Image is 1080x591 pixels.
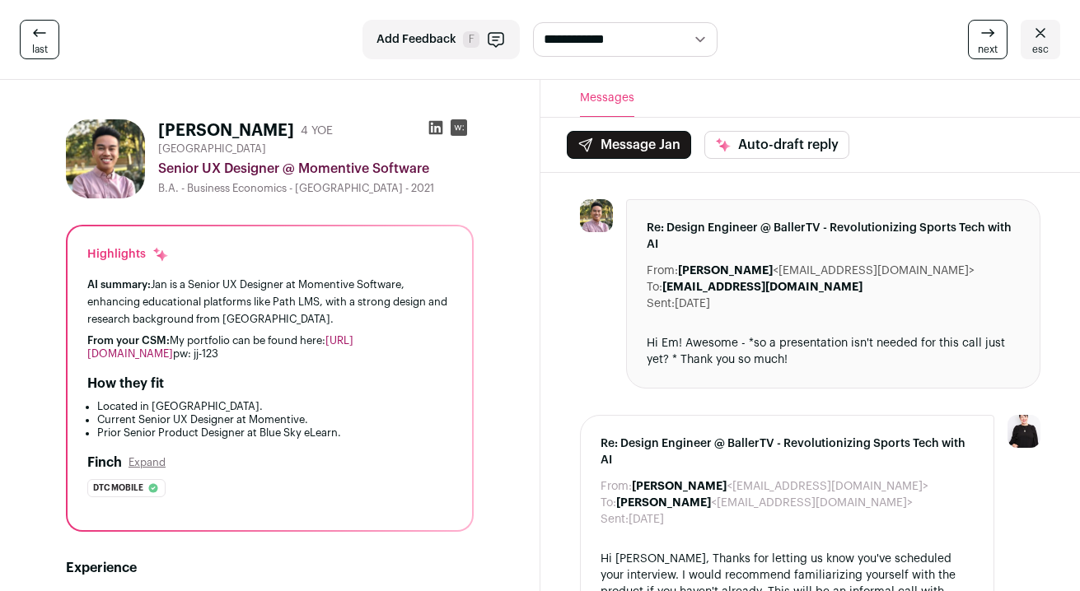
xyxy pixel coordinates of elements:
li: Prior Senior Product Designer at Blue Sky eLearn. [97,426,452,440]
button: Add Feedback F [362,20,520,59]
dt: To: [601,495,616,511]
h1: [PERSON_NAME] [158,119,294,142]
h2: How they fit [87,374,164,393]
b: [PERSON_NAME] [616,497,711,509]
dt: Sent: [601,511,629,528]
span: [GEOGRAPHIC_DATA] [158,142,266,156]
dt: To: [647,279,662,295]
dd: [DATE] [629,511,664,528]
span: AI summary: [87,279,151,290]
div: Hi Em! Awesome - *so a presentation isn't needed for this call just yet? * Thank you so much! [647,335,1021,368]
span: last [32,43,48,56]
div: 4 YOE [301,123,333,139]
button: Messages [580,80,634,117]
img: da34488db2c0976e3c33531d71d23061aa855e0f59679ca64bd6cdc6d60b9038.jpg [66,119,145,198]
span: esc [1032,43,1049,56]
a: last [20,20,59,59]
div: Highlights [87,246,169,263]
div: My portfolio can be found here: pw: jj-123 [87,334,452,361]
span: Add Feedback [376,31,456,48]
dd: <[EMAIL_ADDRESS][DOMAIN_NAME]> [632,478,928,495]
li: Located in [GEOGRAPHIC_DATA]. [97,400,452,413]
h2: Finch [87,453,122,472]
h2: Experience [66,558,474,578]
div: B.A. - Business Economics - [GEOGRAPHIC_DATA] - 2021 [158,182,474,195]
span: Re: Design Engineer @ BallerTV - Revolutionizing Sports Tech with AI [647,220,1021,253]
span: Re: Design Engineer @ BallerTV - Revolutionizing Sports Tech with AI [601,435,975,468]
dt: From: [647,263,678,279]
img: 9240684-medium_jpg [1008,415,1040,448]
img: da34488db2c0976e3c33531d71d23061aa855e0f59679ca64bd6cdc6d60b9038.jpg [580,199,613,232]
span: F [463,31,479,48]
a: next [968,20,1008,59]
a: esc [1021,20,1060,59]
dd: <[EMAIL_ADDRESS][DOMAIN_NAME]> [616,495,913,511]
button: Auto-draft reply [704,131,849,159]
li: Current Senior UX Designer at Momentive. [97,413,452,426]
span: next [978,43,998,56]
b: [EMAIL_ADDRESS][DOMAIN_NAME] [662,282,863,293]
button: Expand [129,456,166,469]
button: Message Jan [567,131,691,159]
dd: <[EMAIL_ADDRESS][DOMAIN_NAME]> [678,263,975,279]
div: Jan is a Senior UX Designer at Momentive Software, enhancing educational platforms like Path LMS,... [87,276,452,328]
b: [PERSON_NAME] [678,265,773,277]
div: Senior UX Designer @ Momentive Software [158,159,474,179]
b: [PERSON_NAME] [632,481,727,492]
dt: Sent: [647,295,675,312]
dd: [DATE] [675,295,710,312]
dt: From: [601,478,632,495]
span: Dtc mobile [93,480,143,496]
span: From your CSM: [87,335,170,346]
